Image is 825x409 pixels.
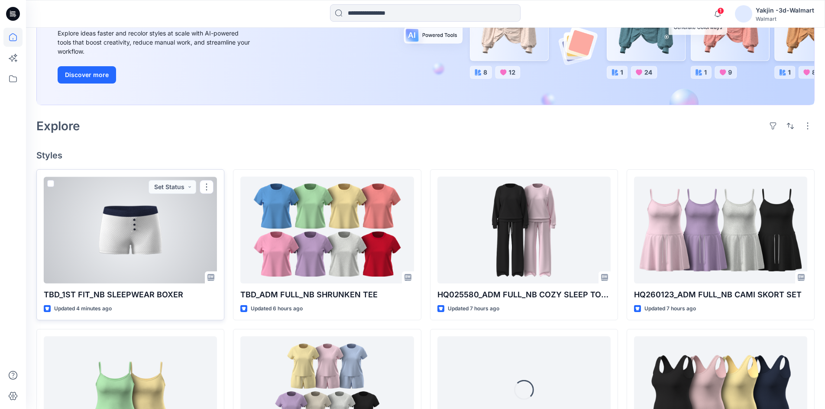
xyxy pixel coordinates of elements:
[58,66,116,84] button: Discover more
[735,5,752,23] img: avatar
[240,177,414,283] a: TBD_ADM FULL_NB SHRUNKEN TEE
[251,304,303,313] p: Updated 6 hours ago
[36,119,80,133] h2: Explore
[756,16,814,22] div: Walmart
[58,29,252,56] div: Explore ideas faster and recolor styles at scale with AI-powered tools that boost creativity, red...
[437,177,611,283] a: HQ025580_ADM FULL_NB COZY SLEEP TOP PANT
[44,289,217,301] p: TBD_1ST FIT_NB SLEEPWEAR BOXER
[240,289,414,301] p: TBD_ADM FULL_NB SHRUNKEN TEE
[756,5,814,16] div: Yakjin -3d-Walmart
[448,304,499,313] p: Updated 7 hours ago
[437,289,611,301] p: HQ025580_ADM FULL_NB COZY SLEEP TOP PANT
[634,177,807,283] a: HQ260123_ADM FULL_NB CAMI SKORT SET
[634,289,807,301] p: HQ260123_ADM FULL_NB CAMI SKORT SET
[644,304,696,313] p: Updated 7 hours ago
[58,66,252,84] a: Discover more
[44,177,217,283] a: TBD_1ST FIT_NB SLEEPWEAR BOXER
[54,304,112,313] p: Updated 4 minutes ago
[717,7,724,14] span: 1
[36,150,815,161] h4: Styles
